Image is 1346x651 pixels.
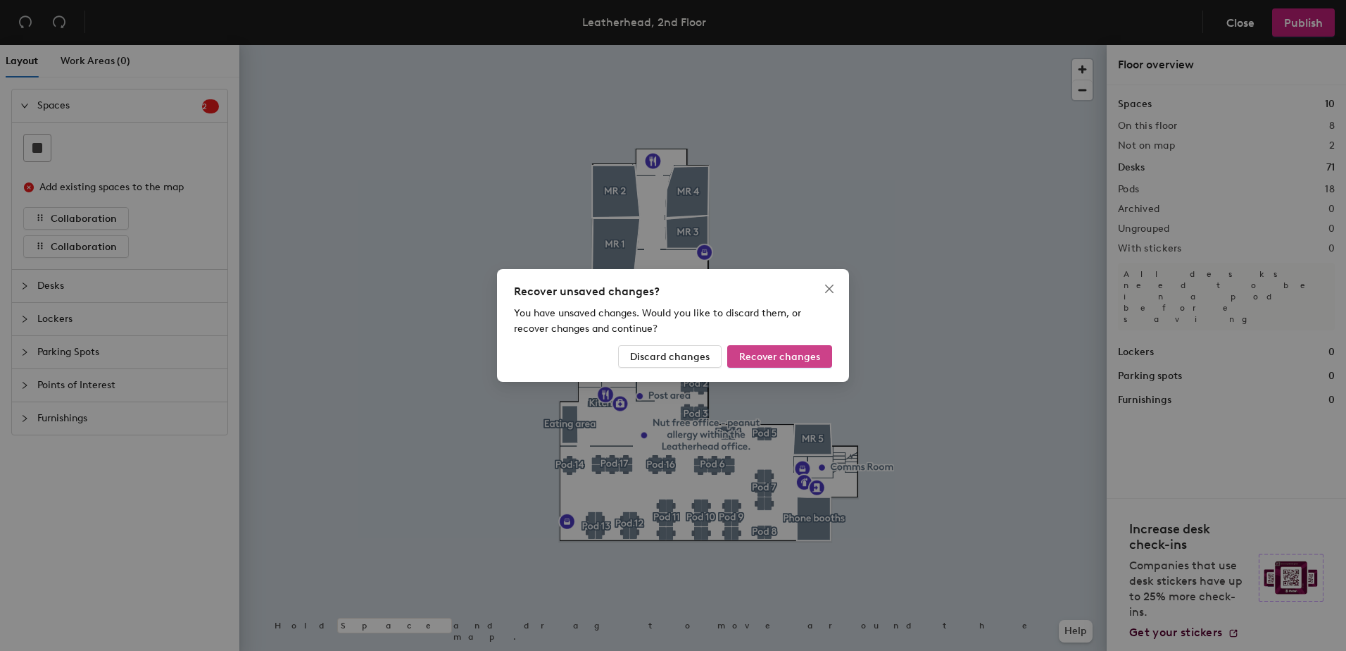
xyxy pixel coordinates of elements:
[818,283,841,294] span: Close
[824,283,835,294] span: close
[739,351,820,363] span: Recover changes
[727,345,832,368] button: Recover changes
[818,278,841,300] button: Close
[630,351,710,363] span: Discard changes
[618,345,722,368] button: Discard changes
[514,283,832,300] div: Recover unsaved changes?
[514,307,801,335] span: You have unsaved changes. Would you like to discard them, or recover changes and continue?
